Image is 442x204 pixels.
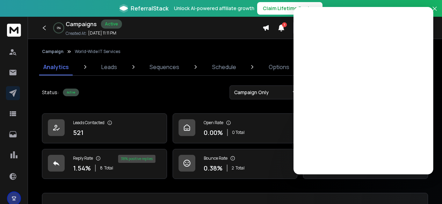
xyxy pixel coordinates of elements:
[204,163,223,173] p: 0.38 %
[73,120,104,126] p: Leads Contacted
[101,20,122,29] div: Active
[150,63,179,71] p: Sequences
[173,113,298,143] a: Open Rate0.00%0 Total
[265,59,294,75] a: Options
[257,2,323,15] button: Claim Lifetime Deal→
[75,49,120,54] p: World-Wide IT Services
[104,165,113,171] span: Total
[100,165,103,171] span: 8
[212,63,236,71] p: Schedule
[174,5,254,12] p: Unlock AI-powered affiliate growth
[63,89,79,96] div: Active
[39,59,73,75] a: Analytics
[66,31,87,36] p: Created At:
[73,156,93,161] p: Reply Rate
[145,59,183,75] a: Sequences
[232,165,234,171] span: 2
[234,89,271,96] p: Campaign Only
[430,4,439,21] button: Close banner
[208,59,240,75] a: Schedule
[57,26,61,30] p: 0 %
[42,89,59,96] p: Status:
[88,30,116,36] p: [DATE] 11:11 PM
[42,49,64,54] button: Campaign
[42,149,167,179] a: Reply Rate1.54%8Total38% positive replies
[66,20,97,28] h1: Campaigns
[294,7,433,174] iframe: Intercom live chat
[97,59,121,75] a: Leads
[118,155,155,163] div: 38 % positive replies
[173,149,298,179] a: Bounce Rate0.38%2Total
[312,5,317,12] span: →
[269,63,289,71] p: Options
[416,180,433,197] iframe: Intercom live chat
[131,4,168,13] span: ReferralStack
[282,22,287,27] span: 1
[236,165,245,171] span: Total
[232,130,245,135] p: 0 Total
[43,63,69,71] p: Analytics
[42,113,167,143] a: Leads Contacted521
[101,63,117,71] p: Leads
[204,128,223,137] p: 0.00 %
[73,163,91,173] p: 1.54 %
[204,120,223,126] p: Open Rate
[73,128,84,137] p: 521
[204,156,227,161] p: Bounce Rate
